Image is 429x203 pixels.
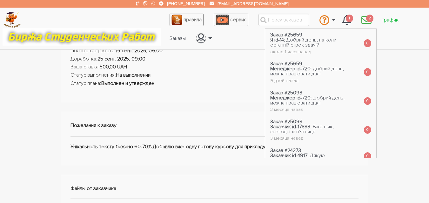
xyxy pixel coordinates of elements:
[270,152,309,159] strong: Заказчик id-4917:
[270,37,336,48] span: Добрий день, на коли останній строк здачі?
[171,15,182,25] img: agreement_icon-feca34a61ba7f3d1581b08bc946b2ec1ccb426f67415f344566775c155b7f62c.png
[258,14,309,26] input: Поиск заказов
[270,66,344,77] span: добрий день, можна працювати далі
[337,11,356,29] a: 1
[61,112,369,165] div: Унікальність тексту бажано 60-70% Добавлю вже одну готову курсову для прикладу.
[346,15,353,22] span: 1
[270,37,285,43] strong: Я id-14:
[364,152,372,160] span: 0
[170,14,204,26] a: правила
[116,48,163,54] strong: 19 сент. 2025, 09:00
[214,14,248,26] a: сервис
[70,55,359,63] li: Доработка:
[116,72,151,78] strong: На выполнении
[270,66,312,72] strong: Менеджер id-720:
[270,147,301,154] strong: Заказ #24273
[270,79,353,83] div: 9 дней назад
[70,122,117,129] strong: Пожелания к заказу
[270,95,345,106] span: Добрий день, можна працювати далі
[265,58,359,86] a: Заказ #25659 Менеджер id-720: добрий день, можна працювати далі 9 дней назад
[270,50,353,54] div: около 1 часа назад
[270,136,353,141] div: 3 месяца назад
[270,32,302,38] strong: Заказ #25659
[377,14,404,26] a: График
[270,90,302,96] strong: Заказ #25098
[230,16,246,23] span: сервис
[101,80,154,86] strong: Выполнен и утвержден
[3,12,21,28] img: logo-c4363faeb99b52c628a42810ed6dfb4293a56d4e4775eb116515dfe7f33672af.png
[356,11,377,29] a: 2
[167,1,204,6] a: [PHONE_NUMBER]
[97,56,145,62] strong: 25 сент. 2025, 09:00
[270,124,312,130] strong: Заказчик id-17883:
[265,86,359,115] a: Заказ #25098 Менеджер id-720: Добрий день, можна працювати далі 3 месяца назад
[70,71,359,79] li: Статус выполнения:
[70,79,359,88] li: Статус плана:
[70,47,359,55] li: Полностью работа:
[310,152,325,159] span: Дякую
[70,63,359,71] li: Ваша ставка:
[270,60,302,67] strong: Заказ #25659
[270,107,353,112] div: 3 месяца назад
[265,115,359,144] a: Заказ #25098 Заказчик id-17883: Вже ніяк, сьогодні ж п’ятниця. 3 месяца назад
[366,15,374,22] span: 2
[364,126,372,134] span: 0
[184,16,202,23] span: правила
[364,97,372,105] span: 0
[265,144,330,168] a: Заказ #24273 Заказчик id-4917: Дякую
[270,118,302,125] strong: Заказ #25098
[270,124,334,135] span: Вже ніяк, сьогодні ж п’ятниця.
[3,28,161,46] img: motto-12e01f5a76059d5f6a28199ef077b1f78e012cfde436ab5cf1d4517935686d32.gif
[265,29,359,58] a: Заказ #25659 Я id-14: Добрий день, на коли останній строк здачі? около 1 часа назад
[164,32,191,44] a: Заказы
[216,15,229,25] img: play_icon-49f7f135c9dc9a03216cfdbccbe1e3994649169d890fb554cedf0eac35a01ba8.png
[364,39,372,47] span: 0
[218,1,288,6] a: [EMAIL_ADDRESS][DOMAIN_NAME]
[364,68,372,76] span: 0
[100,64,127,70] strong: 500,00 UAH
[70,185,116,192] strong: Файлы от заказчика
[270,95,312,101] strong: Менеджер id-720:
